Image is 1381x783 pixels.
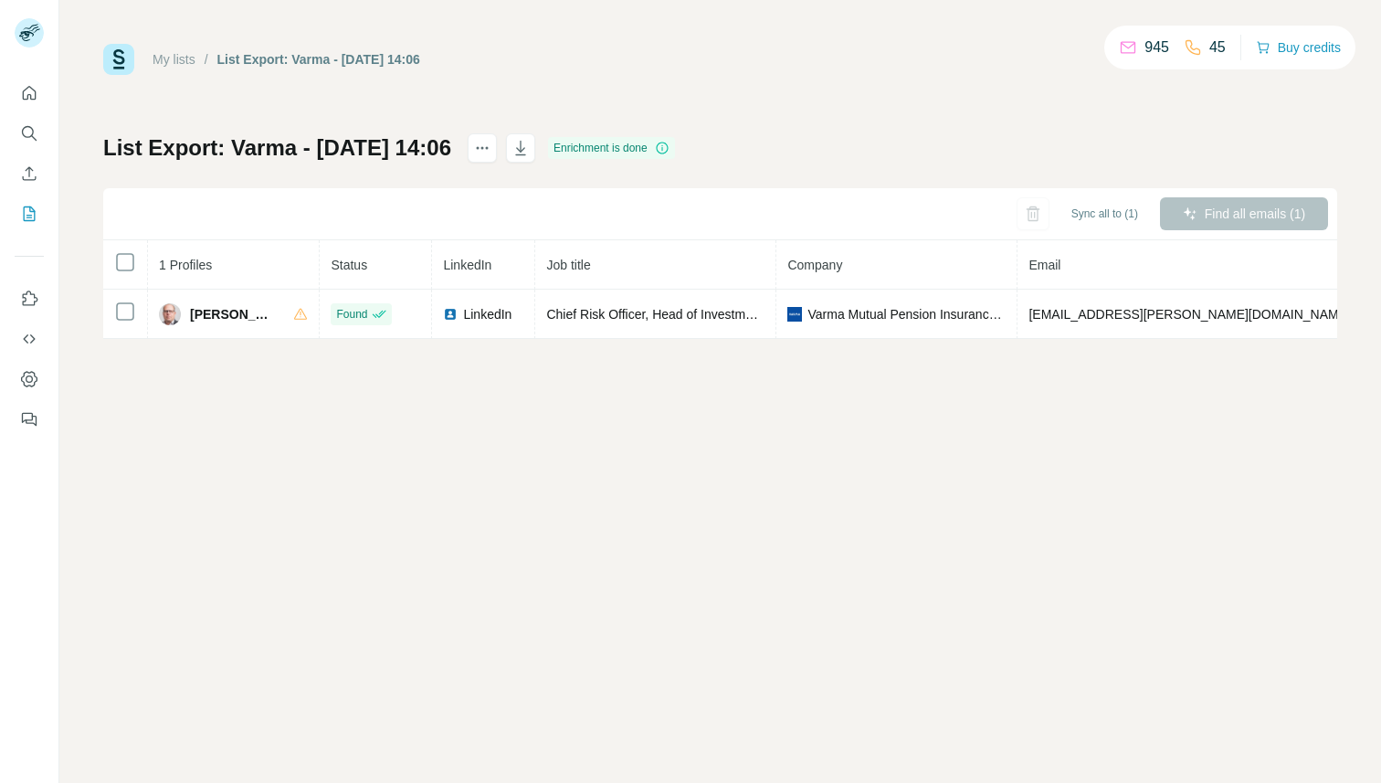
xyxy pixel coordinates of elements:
[15,77,44,110] button: Quick start
[15,363,44,396] button: Dashboard
[1028,258,1060,272] span: Email
[331,258,367,272] span: Status
[159,303,181,325] img: Avatar
[1071,206,1138,222] span: Sync all to (1)
[15,157,44,190] button: Enrich CSV
[1059,200,1151,227] button: Sync all to (1)
[15,323,44,355] button: Use Surfe API
[443,307,458,322] img: LinkedIn logo
[15,403,44,436] button: Feedback
[103,44,134,75] img: Surfe Logo
[807,305,1006,323] span: Varma Mutual Pension Insurance Company
[159,258,212,272] span: 1 Profiles
[153,52,195,67] a: My lists
[336,306,367,323] span: Found
[1209,37,1226,58] p: 45
[15,282,44,315] button: Use Surfe on LinkedIn
[15,117,44,150] button: Search
[103,133,451,163] h1: List Export: Varma - [DATE] 14:06
[463,305,511,323] span: LinkedIn
[1256,35,1341,60] button: Buy credits
[205,50,208,69] li: /
[443,258,491,272] span: LinkedIn
[217,50,420,69] div: List Export: Varma - [DATE] 14:06
[468,133,497,163] button: actions
[787,307,802,322] img: company-logo
[546,258,590,272] span: Job title
[1028,307,1350,322] span: [EMAIL_ADDRESS][PERSON_NAME][DOMAIN_NAME]
[15,197,44,230] button: My lists
[787,258,842,272] span: Company
[1144,37,1169,58] p: 945
[548,137,675,159] div: Enrichment is done
[190,305,275,323] span: [PERSON_NAME]
[546,307,832,322] span: Chief Risk Officer, Head of Investment Operations,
